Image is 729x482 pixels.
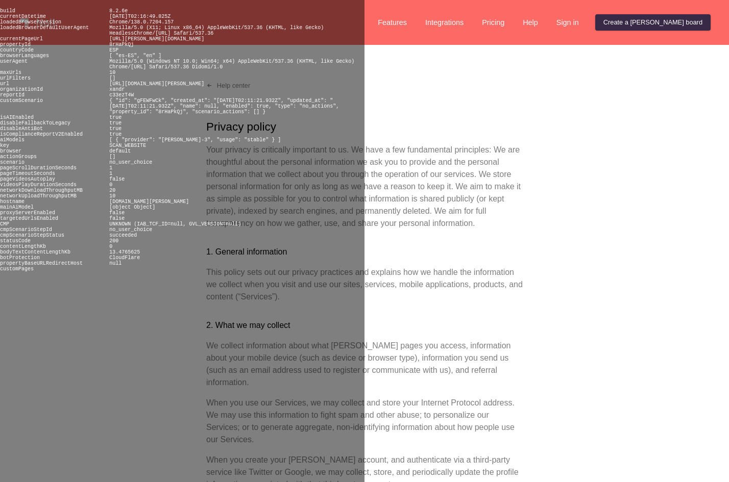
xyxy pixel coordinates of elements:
[109,47,118,53] pre: ESP
[109,227,152,233] pre: no_user_choice
[109,137,281,143] pre: [ { "provider": "[PERSON_NAME]-3", "usage": "stable" } ]
[109,205,155,210] pre: [object Object]
[206,340,523,389] p: We collect information about what [PERSON_NAME] pages you access, information about your mobile d...
[109,143,146,148] pre: SCAN_WEBSITE
[109,53,161,59] pre: [ "es-ES", "en" ]
[109,160,152,165] pre: no_user_choice
[109,176,125,182] pre: false
[109,188,115,193] pre: 20
[109,249,140,255] pre: 13.4765625
[109,115,121,120] pre: true
[109,81,204,87] pre: [URL][DOMAIN_NAME][PERSON_NAME]
[109,165,112,171] pre: 1
[370,14,415,31] a: Features
[109,25,324,36] pre: Mozilla/5.0 (X11; Linux x86_64) AppleWebKit/537.36 (KHTML, like Gecko) HeadlessChrome/[URL] Safar...
[109,42,134,47] pre: 8rHaPkQj
[109,148,131,154] pre: default
[109,199,189,205] pre: [DOMAIN_NAME][PERSON_NAME]
[548,14,587,31] a: Sign in
[109,216,125,221] pre: false
[109,70,115,75] pre: 10
[109,75,115,81] pre: []
[109,210,125,216] pre: false
[109,14,171,19] pre: [DATE]T02:16:49.825Z
[109,255,140,261] pre: CloudFlare
[206,246,523,258] h3: 1. General information
[109,92,134,98] pre: c33ezT4W
[109,120,121,126] pre: true
[109,59,354,70] pre: Mozilla/5.0 (Windows NT 10.0; Win64; x64) AppleWebKit/537.36 (KHTML, like Gecko) Chrome/[URL] Saf...
[109,87,125,92] pre: xandr
[206,144,523,230] p: Your privacy is critically important to us. We have a few fundamental principles: We are thoughtf...
[206,397,523,446] p: When you use our Services, we may collect and store your Internet Protocol address. We may use th...
[474,14,513,31] a: Pricing
[109,19,174,25] pre: Chrome/138.0.7204.157
[109,244,112,249] pre: 0
[109,233,137,238] pre: succeeded
[109,193,115,199] pre: 10
[206,118,523,136] h1: Privacy policy
[109,98,339,115] pre: { "id": "gFEWFwCk", "created_at": "[DATE]T02:11:21.932Z", "updated_at": "[DATE]T02:11:21.932Z", "...
[109,154,115,160] pre: []
[109,126,121,132] pre: true
[595,14,711,31] a: Create a [PERSON_NAME] board
[109,221,241,227] pre: UNKNOWN (IAB_TCF_ID=null, GVL_VERSION=null)
[417,14,472,31] a: Integrations
[109,238,118,244] pre: 200
[206,266,523,303] p: This policy sets out our privacy practices and explains how we handle the information we collect ...
[109,8,128,14] pre: 8.2.6e
[109,132,121,137] pre: true
[515,14,546,31] a: Help
[109,182,112,188] pre: 0
[109,36,204,42] pre: [URL][PERSON_NAME][DOMAIN_NAME]
[109,261,121,266] pre: null
[109,171,112,176] pre: 1
[206,319,523,332] h3: 2. What we may collect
